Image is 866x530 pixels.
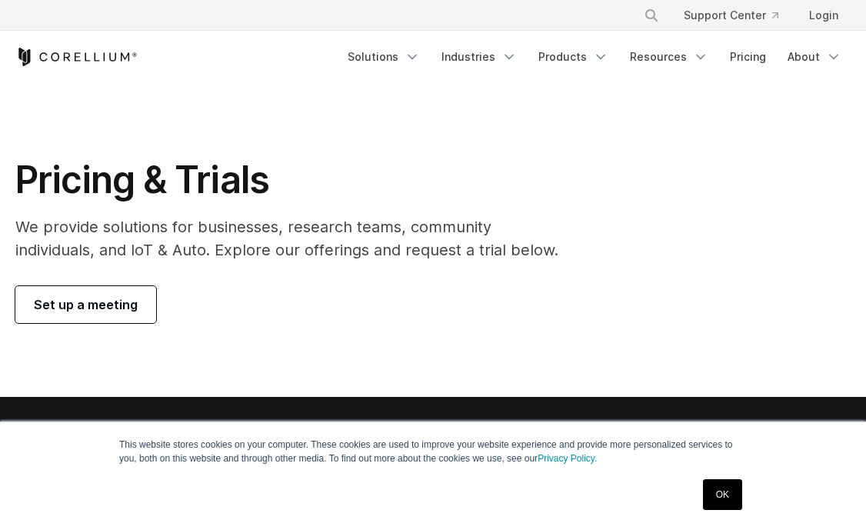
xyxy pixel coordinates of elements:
[638,2,665,29] button: Search
[338,43,851,71] div: Navigation Menu
[721,43,775,71] a: Pricing
[621,43,718,71] a: Resources
[119,438,747,465] p: This website stores cookies on your computer. These cookies are used to improve your website expe...
[15,286,156,323] a: Set up a meeting
[703,479,742,510] a: OK
[797,2,851,29] a: Login
[15,157,562,203] h1: Pricing & Trials
[625,2,851,29] div: Navigation Menu
[778,43,851,71] a: About
[338,43,429,71] a: Solutions
[15,48,138,66] a: Corellium Home
[671,2,791,29] a: Support Center
[15,215,562,262] p: We provide solutions for businesses, research teams, community individuals, and IoT & Auto. Explo...
[529,43,618,71] a: Products
[34,295,138,314] span: Set up a meeting
[432,43,526,71] a: Industries
[538,453,597,464] a: Privacy Policy.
